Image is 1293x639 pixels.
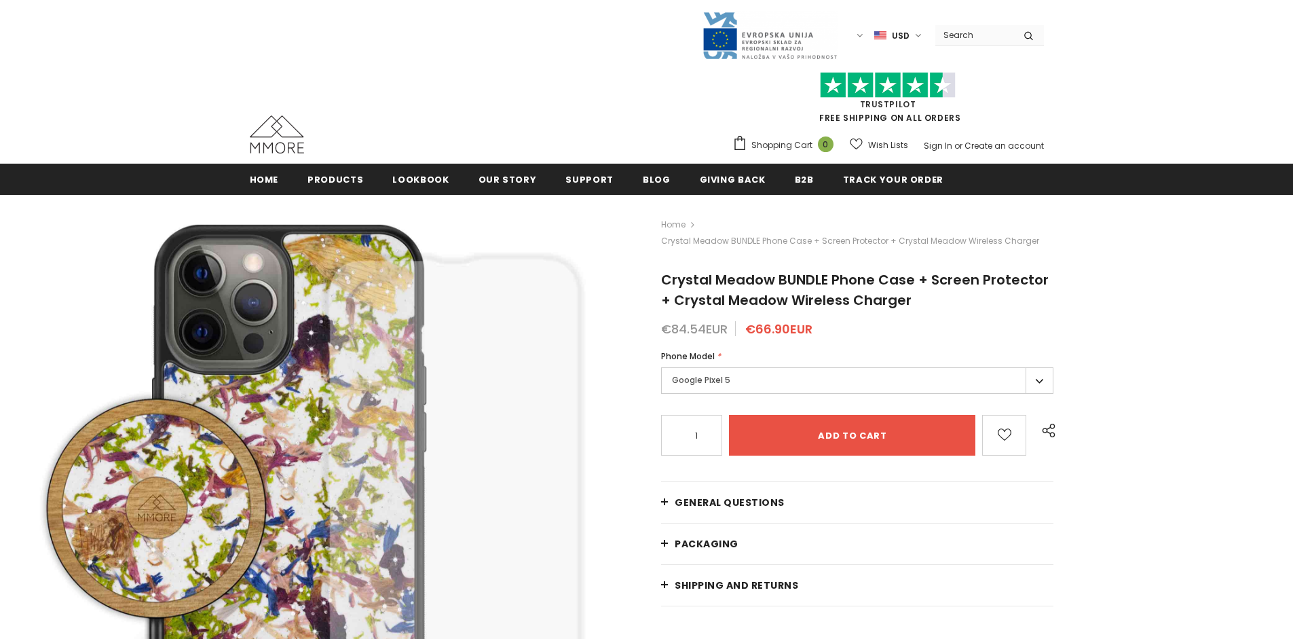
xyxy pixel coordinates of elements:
a: Shipping and returns [661,565,1053,606]
span: Crystal Meadow BUNDLE Phone Case + Screen Protector + Crystal Meadow Wireless Charger [661,233,1039,249]
span: 0 [818,136,833,152]
img: Trust Pilot Stars [820,72,956,98]
span: support [565,173,614,186]
span: General Questions [675,496,785,509]
a: Create an account [964,140,1044,151]
a: Products [307,164,363,194]
input: Add to cart [729,415,975,456]
a: Home [661,217,686,233]
a: Home [250,164,279,194]
span: Lookbook [392,173,449,186]
a: support [565,164,614,194]
img: MMORE Cases [250,115,304,153]
span: Products [307,173,363,186]
a: Blog [643,164,671,194]
img: USD [874,30,886,41]
a: General Questions [661,482,1053,523]
a: Giving back [700,164,766,194]
a: PACKAGING [661,524,1053,564]
span: €84.54EUR [661,321,728,337]
img: Javni Razpis [702,11,838,60]
a: Lookbook [392,164,449,194]
label: Google Pixel 5 [661,367,1053,394]
span: PACKAGING [675,537,738,551]
span: Our Story [479,173,537,186]
span: Blog [643,173,671,186]
a: B2B [795,164,814,194]
a: Our Story [479,164,537,194]
span: €66.90EUR [745,321,812,337]
a: Trustpilot [860,98,916,110]
span: Track your order [843,173,943,186]
a: Track your order [843,164,943,194]
span: or [954,140,962,151]
span: Giving back [700,173,766,186]
span: Shopping Cart [751,139,812,152]
span: Home [250,173,279,186]
span: B2B [795,173,814,186]
span: Phone Model [661,350,715,362]
a: Javni Razpis [702,29,838,41]
span: USD [892,29,910,43]
a: Wish Lists [850,133,908,157]
span: Crystal Meadow BUNDLE Phone Case + Screen Protector + Crystal Meadow Wireless Charger [661,270,1049,310]
a: Shopping Cart 0 [732,135,840,156]
span: Shipping and returns [675,579,798,592]
span: Wish Lists [868,139,908,152]
input: Search Site [935,25,1013,45]
a: Sign In [924,140,952,151]
span: FREE SHIPPING ON ALL ORDERS [732,78,1044,124]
